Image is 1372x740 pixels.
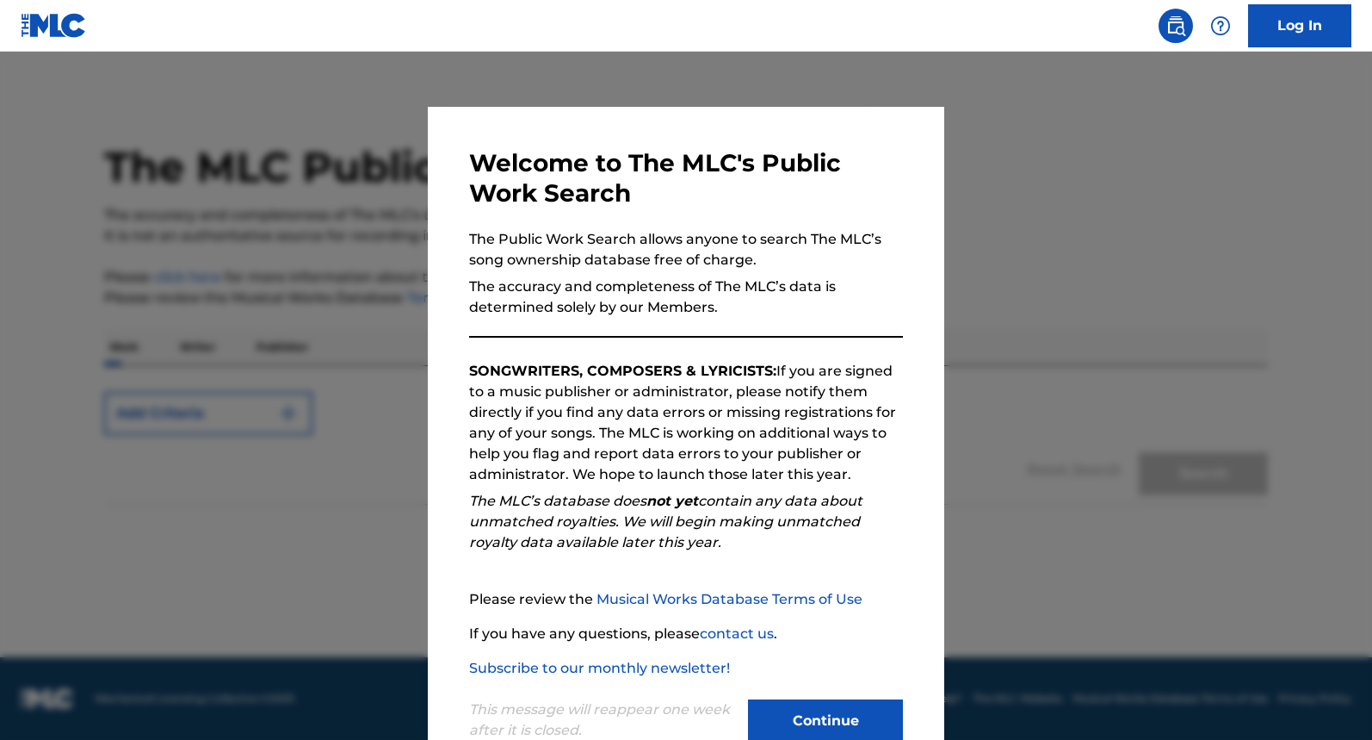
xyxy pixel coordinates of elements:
p: The accuracy and completeness of The MLC’s data is determined solely by our Members. [469,277,903,318]
img: MLC Logo [21,13,87,38]
a: Musical Works Database Terms of Use [596,591,862,607]
img: help [1210,16,1231,36]
p: Please review the [469,589,903,610]
strong: not yet [646,493,698,509]
h3: Welcome to The MLC's Public Work Search [469,148,903,208]
em: The MLC’s database does contain any data about unmatched royalties. We will begin making unmatche... [469,493,862,550]
a: contact us [700,625,774,642]
p: If you are signed to a music publisher or administrator, please notify them directly if you find ... [469,361,903,485]
p: If you have any questions, please . [469,624,903,644]
div: Help [1203,9,1238,43]
iframe: Chat Widget [1286,657,1372,740]
img: search [1165,16,1186,36]
strong: SONGWRITERS, COMPOSERS & LYRICISTS: [469,363,776,379]
a: Public Search [1159,9,1193,43]
a: Subscribe to our monthly newsletter! [469,660,730,676]
p: The Public Work Search allows anyone to search The MLC’s song ownership database free of charge. [469,229,903,271]
a: Log In [1248,4,1351,47]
